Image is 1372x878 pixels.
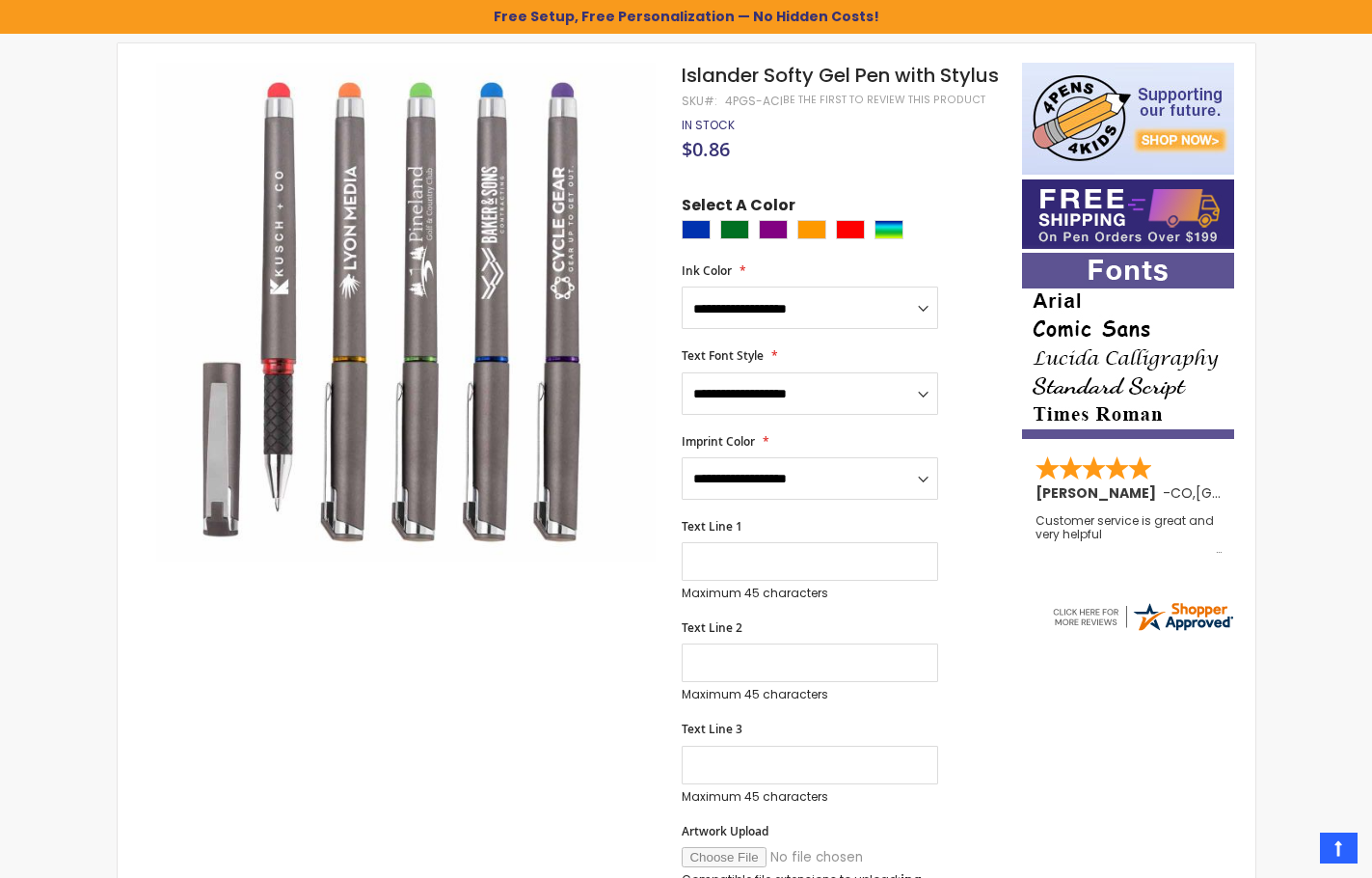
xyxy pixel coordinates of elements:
[682,93,717,109] strong: SKU
[1036,514,1223,556] div: Customer service is great and very helpful
[682,789,938,805] p: Maximum 45 characters
[783,93,985,107] a: Be the first to review this product
[1213,826,1372,878] iframe: Google Customer Reviews
[682,118,735,133] div: Availability
[682,721,742,737] span: Text Line 3
[682,262,732,279] span: Ink Color
[1022,179,1234,249] img: Free shipping on orders over $199
[682,62,999,89] span: Islander Softy Gel Pen with Stylus
[682,136,730,162] span: $0.86
[759,220,788,239] div: Purple
[836,220,865,239] div: Red
[682,433,755,450] span: Imprint Color
[682,117,735,133] span: In stock
[156,61,657,562] img: Islander Softy Gel Pen with Stylus
[682,823,768,839] span: Artwork Upload
[1050,599,1235,634] img: 4pens.com widget logo
[682,619,742,636] span: Text Line 2
[874,220,903,239] div: Assorted
[1170,483,1193,503] span: CO
[682,586,938,601] p: Maximum 45 characters
[682,220,711,239] div: Blue
[682,195,795,221] span: Select A Color
[725,94,783,109] div: 4PGS-ACI
[1196,483,1337,503] span: [GEOGRAPHIC_DATA]
[682,347,764,364] span: Text Font Style
[1036,483,1163,503] span: [PERSON_NAME]
[1050,621,1235,638] a: 4pens.com certificate URL
[1022,253,1234,439] img: font-personalization-examples
[720,220,749,239] div: Green
[797,220,826,239] div: Orange
[1022,63,1234,175] img: 4pens 4 kids
[682,518,742,535] span: Text Line 1
[682,687,938,702] p: Maximum 45 characters
[1163,483,1337,503] span: - ,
